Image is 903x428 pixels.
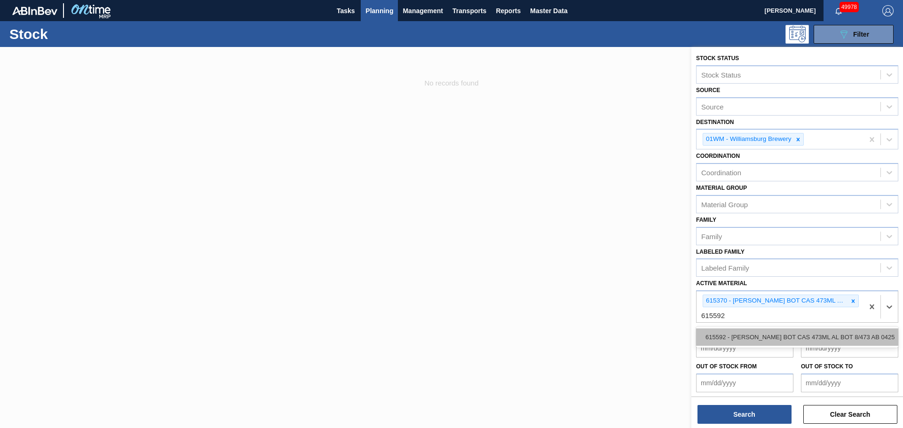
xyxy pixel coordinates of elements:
[801,363,853,370] label: Out of Stock to
[696,217,716,223] label: Family
[696,87,720,93] label: Source
[496,5,521,16] span: Reports
[701,169,741,177] div: Coordination
[701,102,724,110] div: Source
[801,339,898,358] input: mm/dd/yyyy
[853,31,869,38] span: Filter
[696,185,747,191] label: Material Group
[696,55,739,62] label: Stock Status
[814,25,894,44] button: Filter
[701,70,741,78] div: Stock Status
[703,295,848,307] div: 615370 - [PERSON_NAME] BOT CAS 473ML AL BOT 8/473 AB 0124
[701,232,722,240] div: Family
[365,5,393,16] span: Planning
[824,4,854,17] button: Notifications
[696,363,757,370] label: Out of Stock from
[696,249,745,255] label: Labeled Family
[696,339,793,358] input: mm/dd/yyyy
[785,25,809,44] div: Programming: no user selected
[12,7,57,15] img: TNhmsLtSVTkK8tSr43FrP2fwEKptu5GPRR3wAAAABJRU5ErkJggg==
[696,328,898,346] div: 615592 - [PERSON_NAME] BOT CAS 473ML AL BOT 8/473 AB 0425
[696,119,734,125] label: Destination
[530,5,567,16] span: Master Data
[9,29,150,39] h1: Stock
[701,200,748,208] div: Material Group
[696,280,747,287] label: Active Material
[335,5,356,16] span: Tasks
[701,264,749,272] div: Labeled Family
[801,374,898,392] input: mm/dd/yyyy
[452,5,486,16] span: Transports
[696,374,793,392] input: mm/dd/yyyy
[882,5,894,16] img: Logout
[703,133,793,145] div: 01WM - Williamsburg Brewery
[403,5,443,16] span: Management
[696,153,740,159] label: Coordination
[840,2,859,12] span: 49978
